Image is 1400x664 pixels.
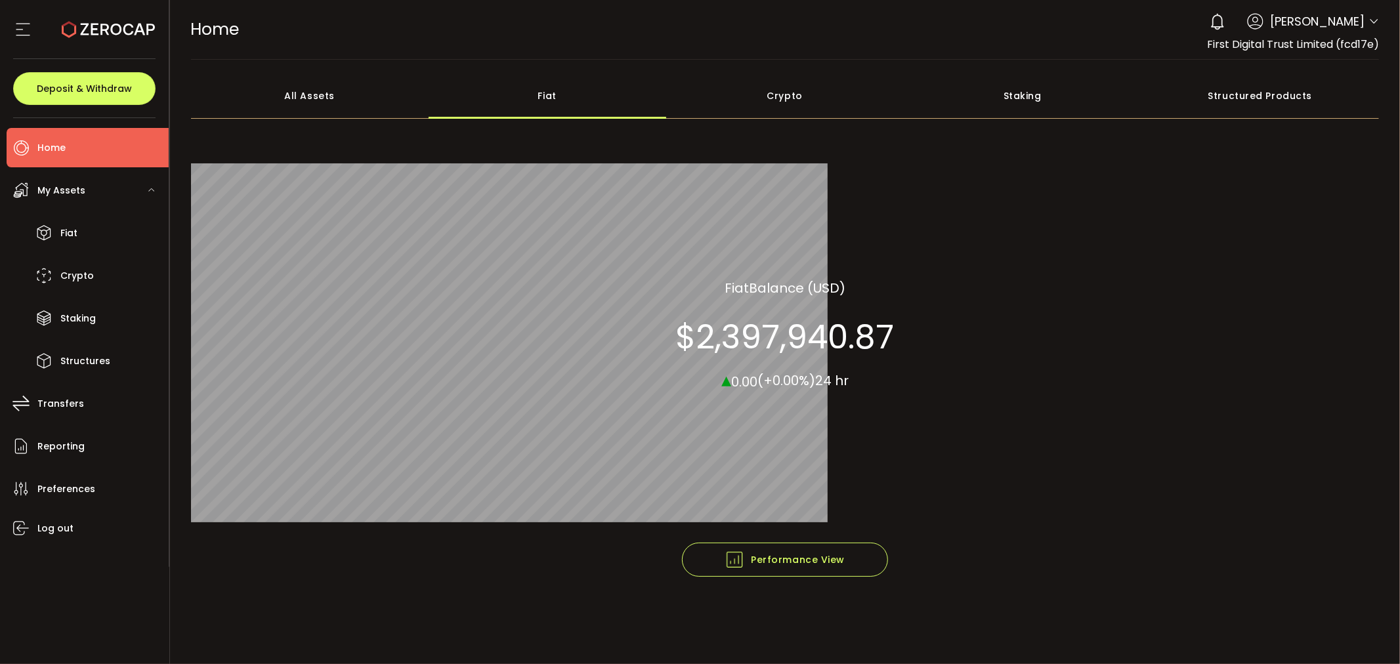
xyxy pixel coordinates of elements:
span: Log out [37,519,74,538]
span: Crypto [60,266,94,285]
span: (+0.00%) [757,372,815,390]
span: First Digital Trust Limited (fcd17e) [1207,37,1379,52]
div: Fiat [429,73,666,119]
button: Performance View [682,543,888,577]
div: Crypto [666,73,904,119]
section: $2,397,940.87 [675,318,894,357]
section: Balance (USD) [725,278,845,298]
span: Transfers [37,394,84,413]
button: Deposit & Withdraw [13,72,156,105]
span: Staking [60,309,96,328]
span: Fiat [725,278,749,298]
span: 24 hr [815,372,849,390]
span: Reporting [37,437,85,456]
span: Fiat [60,224,77,243]
span: Deposit & Withdraw [37,84,132,93]
div: Structured Products [1141,73,1379,119]
span: Structures [60,352,110,371]
span: Preferences [37,480,95,499]
div: Staking [904,73,1141,119]
iframe: Chat Widget [1334,601,1400,664]
span: ▴ [721,365,731,394]
span: Home [191,18,240,41]
span: [PERSON_NAME] [1270,12,1365,30]
span: Performance View [725,550,845,570]
span: My Assets [37,181,85,200]
span: Home [37,138,66,157]
div: All Assets [191,73,429,119]
span: 0.00 [731,373,757,391]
